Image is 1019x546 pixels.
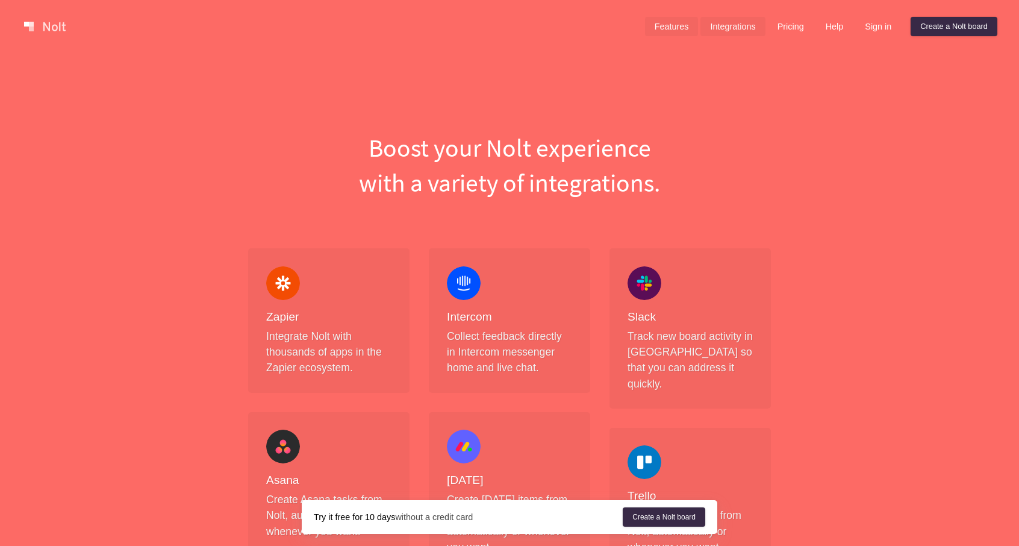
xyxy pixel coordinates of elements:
iframe: Chatra live chat [811,424,1013,540]
a: Sign in [855,17,901,36]
p: Integrate Nolt with thousands of apps in the Zapier ecosystem. [266,328,391,376]
p: Track new board activity in [GEOGRAPHIC_DATA] so that you can address it quickly. [628,328,753,392]
h4: Trello [628,489,753,504]
h4: Intercom [447,310,572,325]
h1: Boost your Nolt experience with a variety of integrations. [238,130,781,200]
a: Help [816,17,853,36]
div: without a credit card [314,511,623,523]
p: Create Asana tasks from Nolt, automatically or whenever you want. [266,492,391,539]
p: Collect feedback directly in Intercom messenger home and live chat. [447,328,572,376]
a: Create a Nolt board [623,507,705,527]
a: Features [645,17,699,36]
a: Create a Nolt board [911,17,997,36]
h4: [DATE] [447,473,572,488]
h4: Slack [628,310,753,325]
h4: Asana [266,473,391,488]
strong: Try it free for 10 days [314,512,395,522]
a: Integrations [700,17,765,36]
a: Pricing [768,17,814,36]
h4: Zapier [266,310,391,325]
